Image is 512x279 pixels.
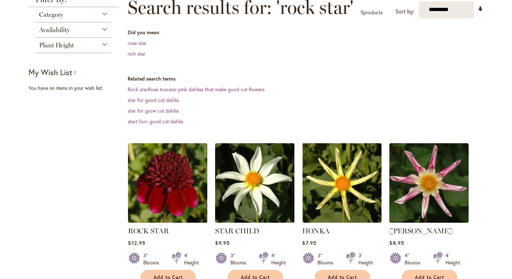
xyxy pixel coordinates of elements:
div: 3' Height [358,252,373,266]
a: WILLIE WILLIE [389,217,469,224]
a: STAR CHILD [215,217,294,224]
div: 4' Height [271,252,286,266]
a: ROCK STAR [128,227,169,235]
dt: Related search terms [128,75,484,82]
a: start forc good cut dahlia [128,118,183,125]
a: rich star [128,50,145,57]
img: WILLIE WILLIE [389,143,469,223]
div: 3" Blooms [318,252,337,266]
a: Rock starRose toscano pink dahlias that make good cut flowers [128,86,265,93]
span: Availability [39,26,70,34]
strong: My Wish List [28,67,72,77]
dt: Did you mean [128,29,484,36]
img: STAR CHILD [215,143,294,223]
a: HONKA [302,227,330,235]
a: HONKA [302,217,382,224]
a: STAR CHILD [215,227,259,235]
span: $9.95 [215,239,229,246]
span: $12.95 [128,239,145,246]
span: 5 [361,9,363,16]
div: 4' Height [446,252,460,266]
span: $7.95 [302,239,316,246]
a: ROCK STAR [128,217,207,224]
p: products [361,7,383,18]
span: Plant Height [39,41,74,49]
a: star for good cut dahlia [128,97,179,103]
span: Category [39,11,63,19]
img: ROCK STAR [128,143,207,223]
label: Sort by: [395,5,415,18]
a: rose star [128,40,146,46]
div: 4' Height [184,252,199,266]
div: You have no items in your wish list. [28,84,123,92]
div: 4" Blooms [405,252,425,266]
div: 3" Blooms [230,252,250,266]
a: [PERSON_NAME] [389,227,453,235]
div: 3" Blooms [143,252,163,266]
img: HONKA [302,143,382,223]
span: $8.95 [389,239,404,246]
a: star for grow cut dahlia [128,107,178,114]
